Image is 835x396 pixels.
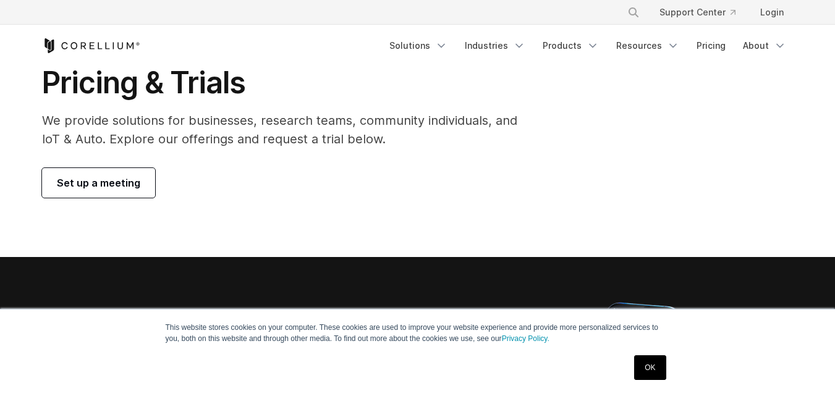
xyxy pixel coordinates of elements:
p: This website stores cookies on your computer. These cookies are used to improve your website expe... [166,322,670,344]
a: Corellium Home [42,38,140,53]
a: Set up a meeting [42,168,155,198]
a: About [735,35,794,57]
span: Set up a meeting [57,175,140,190]
a: Pricing [689,35,733,57]
div: Navigation Menu [612,1,794,23]
a: Login [750,1,794,23]
a: Privacy Policy. [502,334,549,343]
a: Support Center [650,1,745,23]
a: Resources [609,35,687,57]
h6: FOR BUSINESS [42,308,104,319]
button: Search [622,1,645,23]
a: Solutions [382,35,455,57]
h1: Pricing & Trials [42,64,535,101]
a: Products [535,35,606,57]
a: OK [634,355,666,380]
div: Navigation Menu [382,35,794,57]
a: Industries [457,35,533,57]
p: We provide solutions for businesses, research teams, community individuals, and IoT & Auto. Explo... [42,111,535,148]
